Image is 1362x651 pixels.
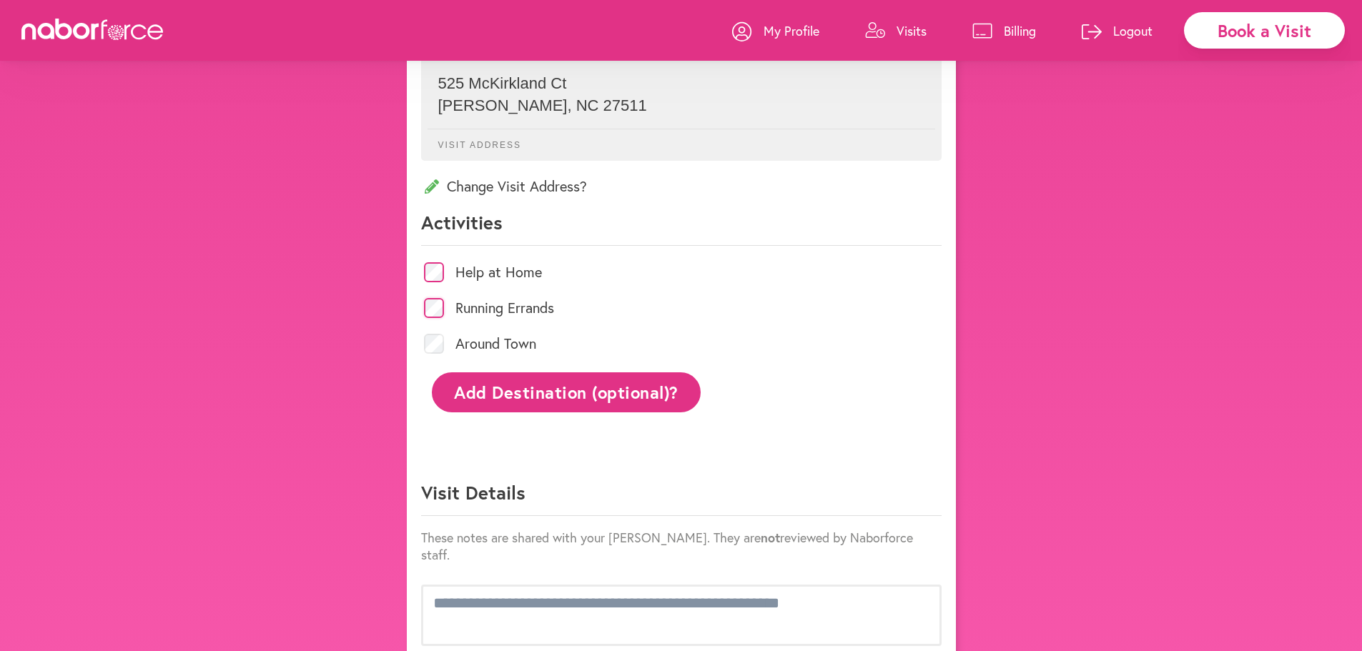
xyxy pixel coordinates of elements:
[438,96,924,115] p: [PERSON_NAME] , NC 27511
[1082,9,1153,52] a: Logout
[432,372,701,412] button: Add Destination (optional)?
[865,9,927,52] a: Visits
[421,529,942,563] p: These notes are shared with your [PERSON_NAME]. They are reviewed by Naborforce staff.
[732,9,819,52] a: My Profile
[897,22,927,39] p: Visits
[764,22,819,39] p: My Profile
[455,337,536,351] label: Around Town
[421,177,942,196] p: Change Visit Address?
[438,74,924,93] p: 525 McKirkland Ct
[761,529,780,546] strong: not
[455,265,542,279] label: Help at Home
[455,301,554,315] label: Running Errands
[972,9,1036,52] a: Billing
[1113,22,1153,39] p: Logout
[1184,12,1345,49] div: Book a Visit
[421,210,942,246] p: Activities
[428,129,935,150] p: Visit Address
[1004,22,1036,39] p: Billing
[421,480,942,516] p: Visit Details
